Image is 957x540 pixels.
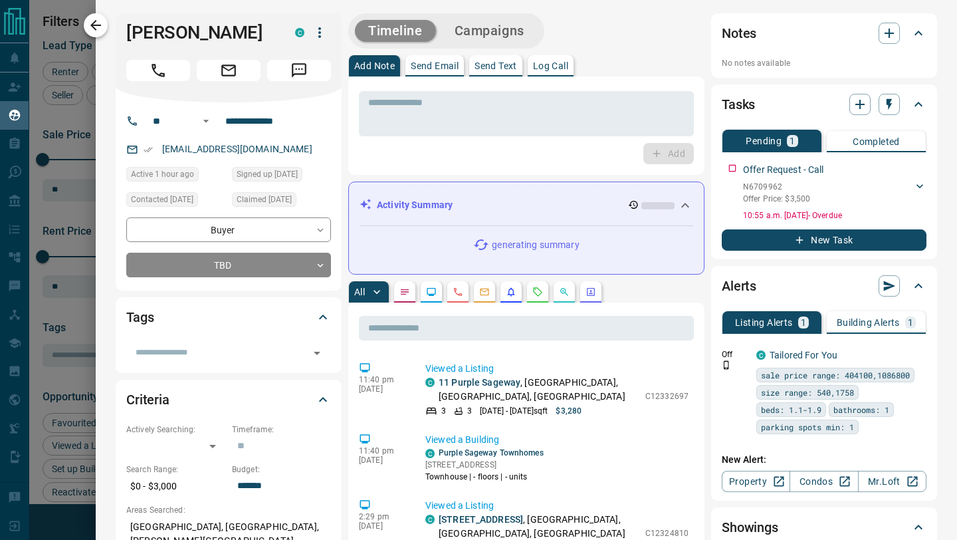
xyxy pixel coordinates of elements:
[746,136,782,146] p: Pending
[354,287,365,297] p: All
[126,301,331,333] div: Tags
[645,390,689,402] p: C12332697
[722,471,790,492] a: Property
[801,318,806,327] p: 1
[761,368,910,382] span: sale price range: 404100,1086800
[453,287,463,297] svg: Calls
[743,209,926,221] p: 10:55 a.m. [DATE] - Overdue
[237,168,298,181] span: Signed up [DATE]
[126,464,225,475] p: Search Range:
[131,193,193,206] span: Contacted [DATE]
[735,318,793,327] p: Listing Alerts
[411,61,459,70] p: Send Email
[439,448,544,458] a: Purple Sageway Townhomes
[441,405,446,417] p: 3
[722,360,731,370] svg: Push Notification Only
[425,433,689,447] p: Viewed a Building
[770,350,837,360] a: Tailored For You
[355,20,436,42] button: Timeline
[722,17,926,49] div: Notes
[359,456,405,465] p: [DATE]
[198,113,214,129] button: Open
[475,61,517,70] p: Send Text
[425,362,689,376] p: Viewed a Listing
[308,344,326,362] button: Open
[722,229,926,251] button: New Task
[425,378,435,387] div: condos.ca
[908,318,913,327] p: 1
[425,471,544,483] p: Townhouse | - floors | - units
[439,514,523,525] a: [STREET_ADDRESS]
[131,168,194,181] span: Active 1 hour ago
[126,192,225,211] div: Sun Aug 13 2023
[761,386,854,399] span: size range: 540,1758
[126,384,331,416] div: Criteria
[232,167,331,186] div: Wed May 18 2016
[837,318,900,327] p: Building Alerts
[556,405,582,417] p: $3,280
[439,376,639,404] p: , [GEOGRAPHIC_DATA], [GEOGRAPHIC_DATA], [GEOGRAPHIC_DATA]
[126,307,154,328] h2: Tags
[479,287,490,297] svg: Emails
[162,144,312,154] a: [EMAIL_ADDRESS][DOMAIN_NAME]
[722,57,926,69] p: No notes available
[761,403,821,416] span: beds: 1.1-1.9
[722,23,756,44] h2: Notes
[645,527,689,539] p: C12324810
[354,61,395,70] p: Add Note
[359,384,405,394] p: [DATE]
[761,420,854,434] span: parking spots min: 1
[267,60,331,81] span: Message
[722,453,926,467] p: New Alert:
[426,287,437,297] svg: Lead Browsing Activity
[492,238,579,252] p: generating summary
[722,270,926,302] div: Alerts
[722,517,778,538] h2: Showings
[399,287,410,297] svg: Notes
[359,446,405,456] p: 11:40 pm
[197,60,261,81] span: Email
[359,375,405,384] p: 11:40 pm
[722,275,756,297] h2: Alerts
[295,28,304,37] div: condos.ca
[359,521,405,531] p: [DATE]
[232,424,331,436] p: Timeframe:
[743,178,926,207] div: N6709962Offer Price: $3,500
[853,137,900,146] p: Completed
[790,136,795,146] p: 1
[126,475,225,497] p: $0 - $3,000
[532,287,543,297] svg: Requests
[126,389,169,410] h2: Criteria
[439,377,520,388] a: 11 Purple Sageway
[232,464,331,475] p: Budget:
[425,499,689,513] p: Viewed a Listing
[126,217,331,242] div: Buyer
[722,88,926,120] div: Tasks
[232,192,331,211] div: Thu Sep 05 2019
[126,60,190,81] span: Call
[425,449,435,458] div: condos.ca
[425,515,435,524] div: condos.ca
[425,459,544,471] p: [STREET_ADDRESS]
[360,193,693,217] div: Activity Summary
[790,471,858,492] a: Condos
[237,193,292,206] span: Claimed [DATE]
[833,403,889,416] span: bathrooms: 1
[467,405,472,417] p: 3
[126,22,275,43] h1: [PERSON_NAME]
[126,504,331,516] p: Areas Searched:
[585,287,596,297] svg: Agent Actions
[126,253,331,277] div: TBD
[743,193,810,205] p: Offer Price: $3,500
[441,20,538,42] button: Campaigns
[858,471,926,492] a: Mr.Loft
[480,405,548,417] p: [DATE] - [DATE] sqft
[126,167,225,186] div: Thu Aug 14 2025
[533,61,568,70] p: Log Call
[144,145,153,154] svg: Email Verified
[126,424,225,436] p: Actively Searching:
[559,287,570,297] svg: Opportunities
[743,181,810,193] p: N6709962
[756,350,766,360] div: condos.ca
[377,198,453,212] p: Activity Summary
